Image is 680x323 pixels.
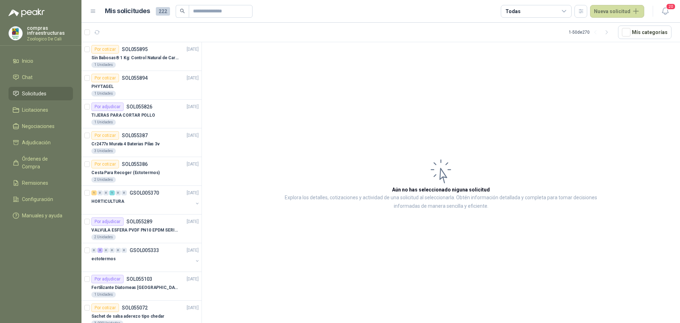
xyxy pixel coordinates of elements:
div: 0 [97,190,103,195]
div: Por adjudicar [91,275,124,283]
div: Por cotizar [91,45,119,54]
div: 0 [115,190,121,195]
a: Inicio [8,54,73,68]
p: Explora los detalles, cotizaciones y actividad de una solicitud al seleccionarla. Obtén informaci... [273,194,609,211]
p: [DATE] [187,132,199,139]
div: 1 Unidades [91,62,116,68]
a: Por cotizarSOL055894[DATE] PHYTAGEL1 Unidades [81,71,202,100]
p: TIJERAS PARA CORTAR POLLO [91,112,155,119]
div: 0 [103,190,109,195]
a: Licitaciones [8,103,73,117]
p: Zoologico De Cali [27,37,73,41]
div: Por cotizar [91,74,119,82]
p: [DATE] [187,104,199,110]
div: 0 [121,248,127,253]
span: Adjudicación [22,139,51,146]
a: Por cotizarSOL055387[DATE] Cr2477x Murata 4 Baterias Pilas 3v3 Unidades [81,128,202,157]
p: [DATE] [187,305,199,311]
button: 20 [659,5,671,18]
div: 0 [103,248,109,253]
div: 1 Unidades [91,292,116,297]
p: SOL055072 [122,305,148,310]
span: Configuración [22,195,53,203]
a: Por cotizarSOL055895[DATE] Sin Babosas® 1 Kg: Control Natural de Caracoles y Babosas1 Unidades [81,42,202,71]
p: [DATE] [187,75,199,82]
p: [DATE] [187,276,199,283]
span: Chat [22,73,33,81]
img: Company Logo [9,27,22,40]
div: Por cotizar [91,303,119,312]
div: Por adjudicar [91,217,124,226]
p: SOL055895 [122,47,148,52]
p: SOL055103 [126,277,152,282]
div: Todas [505,7,520,15]
p: SOL055289 [126,219,152,224]
p: [DATE] [187,46,199,53]
p: SOL055826 [126,104,152,109]
div: 1 [109,190,115,195]
span: Remisiones [22,179,48,187]
a: Negociaciones [8,119,73,133]
button: Nueva solicitud [590,5,644,18]
a: Por adjudicarSOL055826[DATE] TIJERAS PARA CORTAR POLLO1 Unidades [81,100,202,128]
p: Cesta Para Recoger (Ectotermos) [91,169,160,176]
div: 3 Unidades [91,148,116,154]
a: Órdenes de Compra [8,152,73,173]
a: 0 3 0 0 0 0 GSOL005333[DATE] ectotermos [91,246,200,269]
a: 1 0 0 1 0 0 GSOL005370[DATE] HORTICULTURA [91,189,200,211]
p: Sin Babosas® 1 Kg: Control Natural de Caracoles y Babosas [91,55,180,61]
p: SOL055894 [122,76,148,80]
div: 1 - 50 de 270 [569,27,612,38]
p: [DATE] [187,218,199,225]
a: Remisiones [8,176,73,190]
div: 0 [115,248,121,253]
p: HORTICULTURA [91,198,124,205]
div: 1 Unidades [91,91,116,96]
span: Solicitudes [22,90,46,98]
span: Órdenes de Compra [22,155,66,171]
div: 0 [91,248,97,253]
div: 2 Unidades [91,177,116,183]
div: Por cotizar [91,160,119,168]
a: Chat [8,71,73,84]
button: Mís categorías [618,26,671,39]
a: Por cotizarSOL055386[DATE] Cesta Para Recoger (Ectotermos)2 Unidades [81,157,202,186]
h3: Aún no has seleccionado niguna solicitud [392,186,490,194]
span: Manuales y ayuda [22,212,62,219]
p: SOL055387 [122,133,148,138]
a: Adjudicación [8,136,73,149]
p: [DATE] [187,190,199,196]
span: search [180,9,185,13]
p: compras infraestructuras [27,26,73,35]
p: Sachet de salsa aderezo tipo chedar [91,313,164,320]
p: ectotermos [91,256,116,262]
span: 20 [666,3,676,10]
p: Cr2477x Murata 4 Baterias Pilas 3v [91,141,160,147]
div: Por cotizar [91,131,119,140]
p: SOL055386 [122,162,148,167]
a: Por adjudicarSOL055289[DATE] VALVULA ESFERA PVDF PN10 EPDM SERIE EX D 25MM CEPEX64926TREME2 Unidades [81,215,202,243]
p: [DATE] [187,247,199,254]
div: 2 Unidades [91,234,116,240]
a: Solicitudes [8,87,73,100]
span: 222 [156,7,170,16]
a: Por adjudicarSOL055103[DATE] Fertilizante Diatomeas [GEOGRAPHIC_DATA] 25kg Polvo1 Unidades [81,272,202,301]
span: Negociaciones [22,122,55,130]
div: 3 [97,248,103,253]
div: 0 [121,190,127,195]
p: GSOL005333 [130,248,159,253]
span: Inicio [22,57,33,65]
p: PHYTAGEL [91,83,114,90]
a: Configuración [8,193,73,206]
p: [DATE] [187,161,199,168]
div: 1 Unidades [91,119,116,125]
p: Fertilizante Diatomeas [GEOGRAPHIC_DATA] 25kg Polvo [91,284,180,291]
div: 1 [91,190,97,195]
h1: Mis solicitudes [105,6,150,16]
a: Manuales y ayuda [8,209,73,222]
div: 0 [109,248,115,253]
span: Licitaciones [22,106,48,114]
p: GSOL005370 [130,190,159,195]
p: VALVULA ESFERA PVDF PN10 EPDM SERIE EX D 25MM CEPEX64926TREME [91,227,180,234]
img: Logo peakr [8,9,45,17]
